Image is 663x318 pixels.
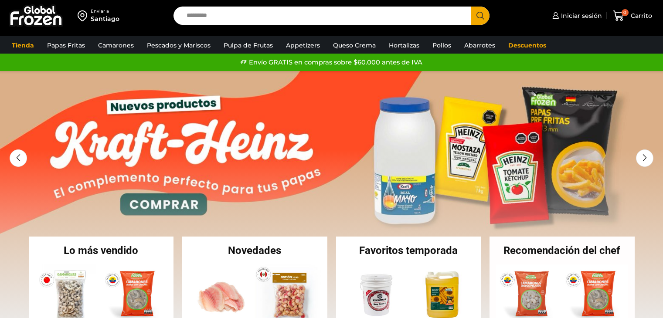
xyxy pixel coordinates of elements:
h2: Recomendación del chef [490,245,635,256]
a: Camarones [94,37,138,54]
div: Santiago [91,14,119,23]
a: Hortalizas [384,37,424,54]
a: Tienda [7,37,38,54]
a: Queso Crema [329,37,380,54]
a: Abarrotes [460,37,500,54]
a: Pollos [428,37,456,54]
h2: Novedades [182,245,327,256]
h2: Lo más vendido [29,245,174,256]
img: address-field-icon.svg [78,8,91,23]
a: Papas Fritas [43,37,89,54]
a: Descuentos [504,37,551,54]
div: Enviar a [91,8,119,14]
a: Iniciar sesión [550,7,602,24]
a: Pulpa de Frutas [219,37,277,54]
div: Previous slide [10,149,27,167]
a: Pescados y Mariscos [143,37,215,54]
a: Appetizers [282,37,324,54]
span: 0 [622,9,629,16]
div: Next slide [636,149,653,167]
span: Carrito [629,11,652,20]
h2: Favoritos temporada [336,245,481,256]
span: Iniciar sesión [559,11,602,20]
button: Search button [471,7,490,25]
a: 0 Carrito [611,6,654,26]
